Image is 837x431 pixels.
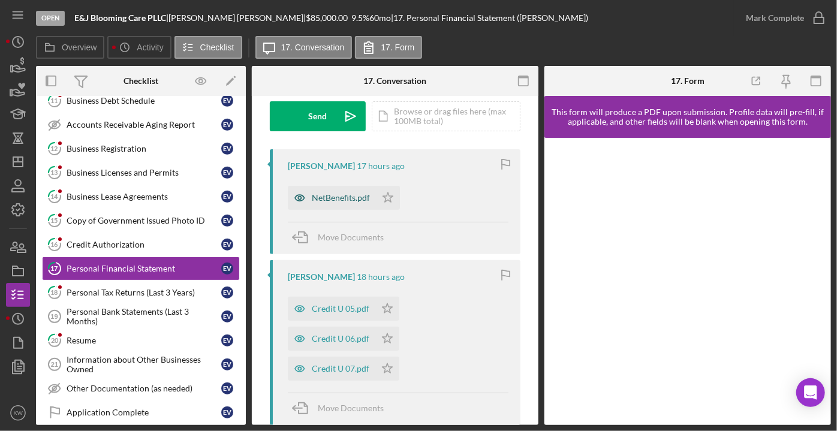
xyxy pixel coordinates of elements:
[255,36,353,59] button: 17. Conversation
[288,186,400,210] button: NetBenefits.pdf
[42,161,240,185] a: 13Business Licenses and PermitsEV
[357,272,405,282] time: 2025-08-18 01:44
[51,144,58,152] tspan: 12
[42,89,240,113] a: 11Business Debt ScheduleEV
[107,36,171,59] button: Activity
[288,272,355,282] div: [PERSON_NAME]
[51,361,58,368] tspan: 21
[312,334,369,343] div: Credit U 06.pdf
[355,36,422,59] button: 17. Form
[42,305,240,328] a: 19Personal Bank Statements (Last 3 Months)EV
[36,36,104,59] button: Overview
[36,11,65,26] div: Open
[51,97,58,104] tspan: 11
[67,264,221,273] div: Personal Financial Statement
[550,107,825,126] div: This form will produce a PDF upon submission. Profile data will pre-fill, if applicable, and othe...
[357,161,405,171] time: 2025-08-18 02:04
[42,233,240,257] a: 16Credit AuthorizationEV
[67,408,221,417] div: Application Complete
[67,120,221,129] div: Accounts Receivable Aging Report
[796,378,825,407] div: Open Intercom Messenger
[67,96,221,106] div: Business Debt Schedule
[42,400,240,424] a: Application CompleteEV
[306,13,351,23] div: $85,000.00
[42,113,240,137] a: Accounts Receivable Aging ReportEV
[51,288,58,296] tspan: 18
[51,240,59,248] tspan: 16
[312,304,369,314] div: Credit U 05.pdf
[318,403,384,413] span: Move Documents
[67,168,221,177] div: Business Licenses and Permits
[221,382,233,394] div: E V
[42,281,240,305] a: 18Personal Tax Returns (Last 3 Years)EV
[288,222,396,252] button: Move Documents
[42,257,240,281] a: 17Personal Financial StatementEV
[221,119,233,131] div: E V
[221,215,233,227] div: E V
[174,36,242,59] button: Checklist
[288,393,396,423] button: Move Documents
[288,357,399,381] button: Credit U 07.pdf
[312,193,370,203] div: NetBenefits.pdf
[51,264,59,272] tspan: 17
[137,43,163,52] label: Activity
[124,76,158,86] div: Checklist
[67,216,221,225] div: Copy of Government Issued Photo ID
[391,13,588,23] div: | 17. Personal Financial Statement ([PERSON_NAME])
[67,144,221,153] div: Business Registration
[200,43,234,52] label: Checklist
[74,13,166,23] b: E&J Blooming Care PLLC
[312,364,369,373] div: Credit U 07.pdf
[51,192,59,200] tspan: 14
[369,13,391,23] div: 60 mo
[309,101,327,131] div: Send
[318,232,384,242] span: Move Documents
[221,358,233,370] div: E V
[67,307,221,326] div: Personal Bank Statements (Last 3 Months)
[221,95,233,107] div: E V
[351,13,369,23] div: 9.5 %
[221,263,233,275] div: E V
[221,334,233,346] div: E V
[288,297,399,321] button: Credit U 05.pdf
[6,401,30,425] button: KW
[221,311,233,323] div: E V
[67,355,221,374] div: Information about Other Businesses Owned
[67,384,221,393] div: Other Documentation (as needed)
[221,406,233,418] div: E V
[42,328,240,352] a: 20ResumeEV
[746,6,804,30] div: Mark Complete
[363,76,426,86] div: 17. Conversation
[62,43,97,52] label: Overview
[734,6,831,30] button: Mark Complete
[221,287,233,299] div: E V
[381,43,414,52] label: 17. Form
[221,239,233,251] div: E V
[67,240,221,249] div: Credit Authorization
[281,43,345,52] label: 17. Conversation
[288,327,399,351] button: Credit U 06.pdf
[221,143,233,155] div: E V
[42,185,240,209] a: 14Business Lease AgreementsEV
[67,336,221,345] div: Resume
[42,352,240,376] a: 21Information about Other Businesses OwnedEV
[221,167,233,179] div: E V
[74,13,168,23] div: |
[42,209,240,233] a: 15Copy of Government Issued Photo IDEV
[42,376,240,400] a: Other Documentation (as needed)EV
[556,150,820,413] iframe: Lenderfit form
[168,13,306,23] div: [PERSON_NAME] [PERSON_NAME] |
[42,137,240,161] a: 12Business RegistrationEV
[67,192,221,201] div: Business Lease Agreements
[51,168,58,176] tspan: 13
[288,161,355,171] div: [PERSON_NAME]
[51,336,59,344] tspan: 20
[221,191,233,203] div: E V
[671,76,704,86] div: 17. Form
[67,288,221,297] div: Personal Tax Returns (Last 3 Years)
[51,216,58,224] tspan: 15
[270,101,366,131] button: Send
[50,313,58,320] tspan: 19
[13,410,23,417] text: KW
